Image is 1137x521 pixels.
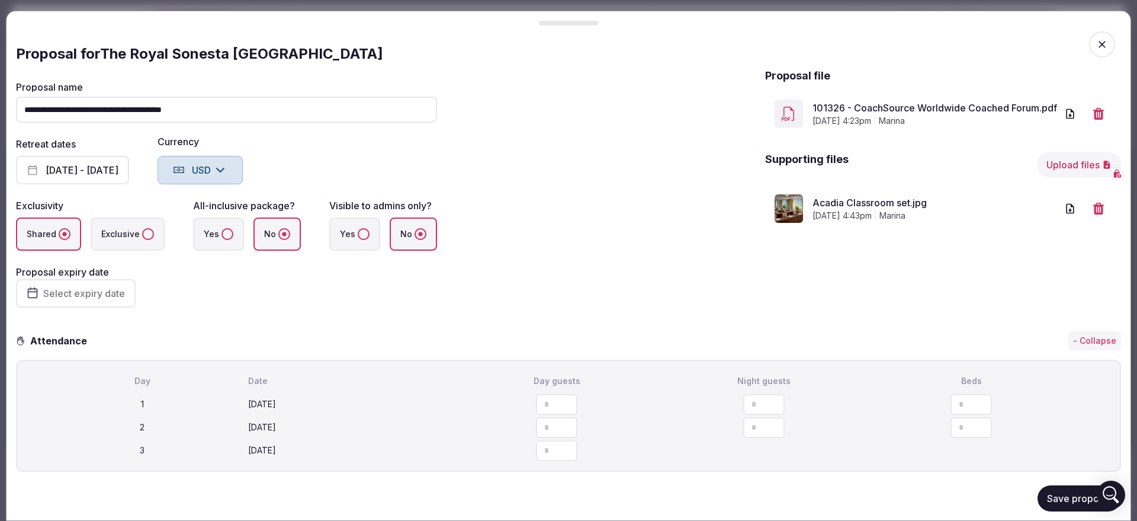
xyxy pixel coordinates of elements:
label: Retreat dates [16,138,76,150]
div: Date [248,375,451,386]
button: Select expiry date [16,279,136,308]
a: Acadia Classroom set.jpg [812,196,1057,210]
div: Night guests [663,375,865,386]
div: [DATE] [248,445,451,456]
label: Proposal name [16,82,437,92]
label: Yes [329,218,380,251]
button: No [415,228,426,240]
h3: Attendance [25,333,97,347]
div: Proposal for The Royal Sonesta [GEOGRAPHIC_DATA] [16,44,1121,63]
label: No [390,218,437,251]
label: Exclusivity [16,200,63,212]
button: - Collapse [1068,331,1121,350]
div: Beds [870,375,1072,386]
button: No [278,228,290,240]
label: All-inclusive package? [193,200,295,212]
button: [DATE] - [DATE] [16,156,129,184]
span: Select expiry date [43,287,125,299]
button: Yes [358,228,370,240]
label: Currency [158,137,243,146]
button: Save proposal [1038,485,1121,512]
label: Visible to admins only? [329,200,432,212]
label: Proposal expiry date [16,266,109,278]
label: Shared [16,218,81,251]
button: Exclusive [142,228,154,240]
div: Day guests [455,375,658,386]
button: Upload files [1037,152,1121,178]
h2: Proposal file [765,68,830,83]
label: Exclusive [91,218,165,251]
button: Shared [59,228,70,240]
span: [DATE] 4:23pm [812,115,871,127]
button: USD [158,156,243,184]
label: Yes [193,218,244,251]
div: [DATE] [248,398,451,410]
div: Day [41,375,243,386]
img: Acadia Classroom set.jpg [775,194,803,223]
span: [DATE] 4:43pm [812,210,872,222]
label: No [253,218,301,251]
div: 2 [41,421,243,433]
h2: Supporting files [765,152,849,178]
a: 101326 - CoachSource Worldwide Coached Forum.pdf [812,101,1057,115]
span: marina [879,210,905,222]
div: [DATE] [248,421,451,433]
span: marina [879,115,905,127]
div: 1 [41,398,243,410]
div: 3 [41,445,243,456]
button: Yes [221,228,233,240]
